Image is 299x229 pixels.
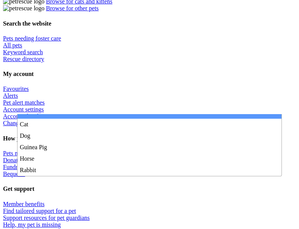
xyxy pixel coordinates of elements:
[3,56,44,62] a: Rescue directory
[3,150,61,156] a: Pets needing foster care
[3,5,45,12] img: petrescue logo
[3,214,90,221] a: Support resources for pet guardians
[18,130,281,142] li: Dog
[18,164,281,176] li: Rabbit
[3,171,25,177] a: Bequests
[3,99,45,106] a: Pet alert matches
[3,106,44,113] a: Account settings
[3,20,296,27] h4: Search the website
[3,135,296,142] h4: How you can help
[3,185,296,192] h4: Get support
[3,221,61,228] a: Help, my pet is missing
[3,113,41,119] a: Account details
[3,120,46,126] a: Change password
[3,71,296,77] h4: My account
[3,201,45,207] a: Member benefits
[3,157,21,163] a: Donate
[3,49,43,55] a: Keyword search
[18,153,281,164] li: Horse
[3,208,76,214] a: Find tailored support for a pet
[3,42,22,48] a: All pets
[3,92,18,99] a: Alerts
[18,119,281,130] li: Cat
[3,85,29,92] a: Favourites
[3,35,61,42] a: Pets needing foster care
[3,164,27,170] a: Fundraise
[46,5,99,11] a: Browse for other pets
[18,142,281,153] li: Guinea Pig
